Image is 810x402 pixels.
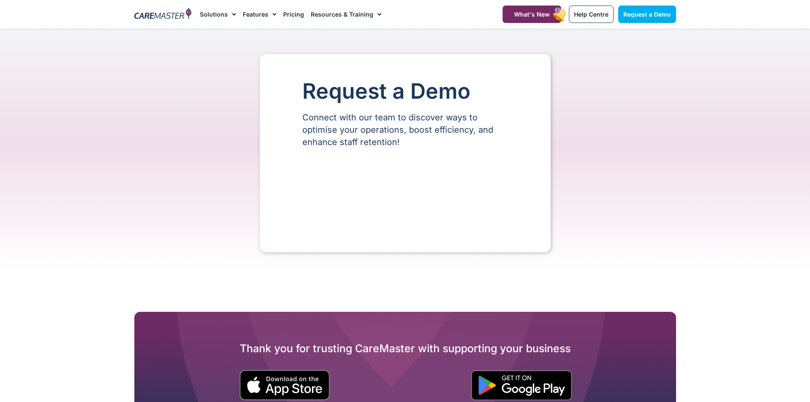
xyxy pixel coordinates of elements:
span: Request a Demo [623,11,671,18]
img: small black download on the apple app store button. [239,370,330,400]
a: Request a Demo [618,6,676,23]
img: CareMaster Logo [134,8,192,21]
iframe: Form 0 [302,163,508,227]
h2: Thank you for trusting CareMaster with supporting your business [134,342,676,355]
span: What's New [514,11,550,18]
p: Connect with our team to discover ways to optimise your operations, boost efficiency, and enhance... [302,111,508,148]
a: Help Centre [569,6,614,23]
img: "Get is on" Black Google play button. [471,371,572,400]
a: What's New [503,6,561,23]
h1: Request a Demo [302,80,508,103]
span: Help Centre [574,11,608,18]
